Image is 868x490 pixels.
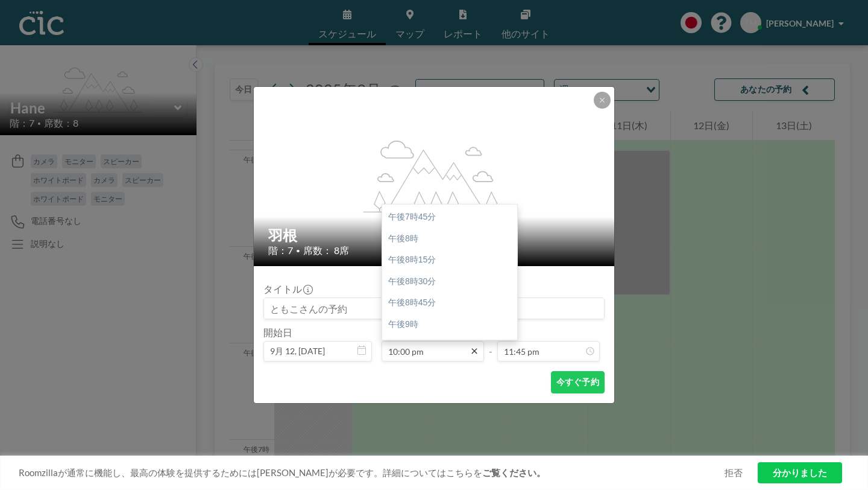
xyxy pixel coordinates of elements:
[268,226,297,244] font: 羽根
[556,377,599,387] font: 今すぐ予約
[388,234,418,243] font: 午後8時
[388,255,436,264] font: 午後8時15分
[296,246,300,255] font: •
[773,467,827,478] font: 分かりました
[388,297,436,307] font: 午後8時45分
[388,212,436,221] font: 午後7時45分
[725,467,743,479] a: 拒否
[388,276,436,286] font: 午後8時30分
[551,371,605,393] button: 今すぐ予約
[263,326,292,338] font: 開始日
[482,467,546,478] a: ご覧ください。
[303,244,349,256] font: 席数： 8席
[263,283,302,294] font: タイトル
[268,244,293,256] font: 階：7
[19,467,482,478] font: Roomzillaが通常に機能し、最高の体験を提供するためには[PERSON_NAME]が必要です。詳細についてはこちらを
[388,319,418,329] font: 午後9時
[489,345,492,357] font: -
[264,298,604,319] input: ともこさんの予約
